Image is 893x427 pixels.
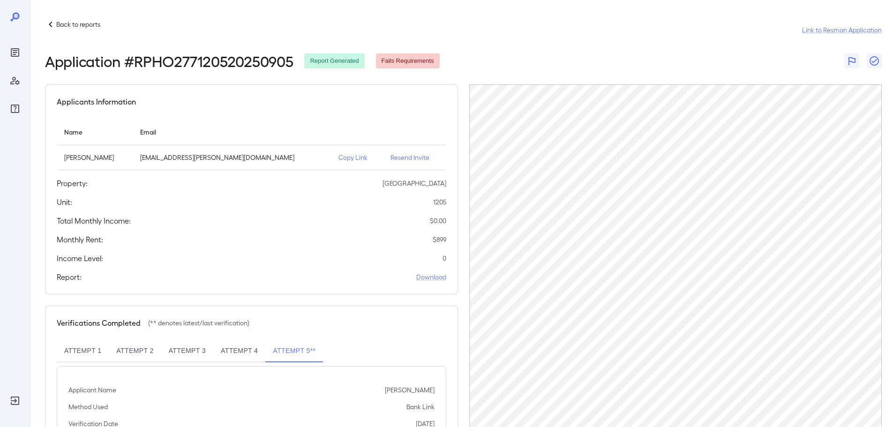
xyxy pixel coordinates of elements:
[802,25,882,35] a: Link to Resman Application
[64,153,125,162] p: [PERSON_NAME]
[56,20,100,29] p: Back to reports
[57,119,133,145] th: Name
[8,393,23,408] div: Log Out
[8,73,23,88] div: Manage Users
[443,254,446,263] p: 0
[433,197,446,207] p: 1205
[416,272,446,282] a: Download
[109,340,161,362] button: Attempt 2
[133,119,331,145] th: Email
[8,101,23,116] div: FAQ
[57,253,103,264] h5: Income Level:
[213,340,265,362] button: Attempt 4
[844,53,859,68] button: Flag Report
[57,96,136,107] h5: Applicants Information
[433,235,446,244] p: $ 899
[376,57,440,66] span: Fails Requirements
[57,340,109,362] button: Attempt 1
[338,153,375,162] p: Copy Link
[140,153,323,162] p: [EMAIL_ADDRESS][PERSON_NAME][DOMAIN_NAME]
[57,119,446,170] table: simple table
[57,234,103,245] h5: Monthly Rent:
[390,153,439,162] p: Resend Invite
[57,196,72,208] h5: Unit:
[430,216,446,225] p: $ 0.00
[8,45,23,60] div: Reports
[57,178,88,189] h5: Property:
[148,318,249,328] p: (** denotes latest/last verification)
[45,52,293,69] h2: Application # RPHO277120520250905
[385,385,435,395] p: [PERSON_NAME]
[57,271,82,283] h5: Report:
[304,57,364,66] span: Report Generated
[161,340,213,362] button: Attempt 3
[406,402,435,412] p: Bank Link
[68,385,116,395] p: Applicant Name
[68,402,108,412] p: Method Used
[57,215,131,226] h5: Total Monthly Income:
[867,53,882,68] button: Close Report
[57,317,141,329] h5: Verifications Completed
[265,340,323,362] button: Attempt 5**
[383,179,446,188] p: [GEOGRAPHIC_DATA]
